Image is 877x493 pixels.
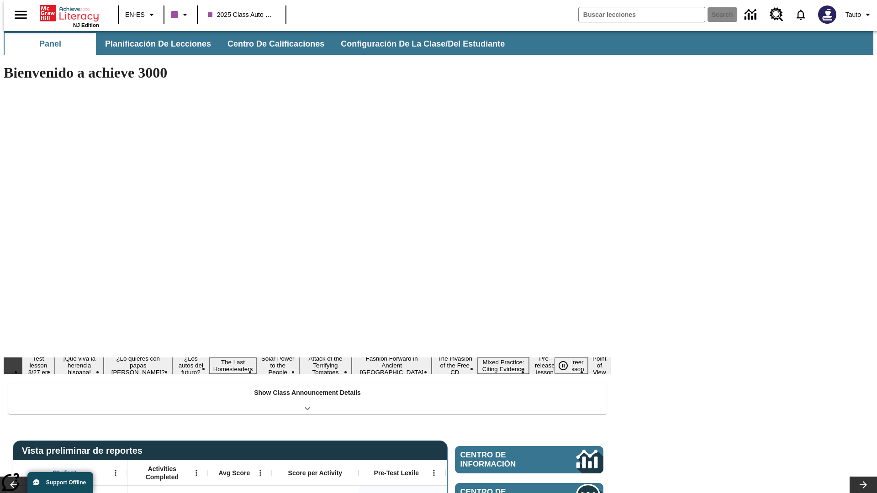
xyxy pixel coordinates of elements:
p: Show Class Announcement Details [254,388,361,398]
button: Abrir menú [190,466,203,480]
body: Maximum 600 characters Press Escape to exit toolbar Press Alt + F10 to reach toolbar [4,7,133,16]
button: Slide 10 Mixed Practice: Citing Evidence [478,357,529,374]
button: Slide 4 ¿Los autos del futuro? [172,354,210,377]
img: Avatar [818,5,836,24]
input: search field [579,7,705,22]
div: Portada [40,3,99,28]
a: Centro de información [739,2,764,27]
button: Slide 8 Fashion Forward in Ancient Rome [352,354,432,377]
button: Language: EN-ES, Selecciona un idioma [122,6,161,23]
span: Vista preliminar de reportes [22,446,147,456]
button: Slide 5 The Last Homesteaders [210,357,257,374]
button: Slide 11 Pre-release lesson [529,354,561,377]
span: Score per Activity [288,469,343,477]
a: Centro de información [455,446,603,473]
span: Tauto [845,10,861,20]
button: Perfil/Configuración [842,6,877,23]
h1: Bienvenido a achieve 3000 [4,64,611,81]
span: Pre-Test Lexile [374,469,419,477]
button: Abrir menú [254,466,267,480]
span: Support Offline [46,479,86,486]
a: Centro de recursos, Se abrirá en una pestaña nueva. [764,2,789,27]
span: Avg Score [218,469,250,477]
button: Planificación de lecciones [98,33,218,55]
button: Slide 13 Point of View [588,354,611,377]
button: Slide 3 ¿Lo quieres con papas fritas? [104,354,172,377]
button: Slide 1 Test lesson 3/27 en [22,354,55,377]
div: Subbarra de navegación [4,31,873,55]
div: Pausar [554,357,581,374]
div: Show Class Announcement Details [8,383,607,414]
span: 2025 Class Auto Grade 13 [208,10,275,20]
span: Centro de información [460,451,546,469]
button: Abrir el menú lateral [7,1,34,28]
span: EN-ES [125,10,145,20]
div: Subbarra de navegación [4,33,513,55]
button: Abrir menú [109,466,122,480]
button: Escoja un nuevo avatar [813,3,842,26]
a: Portada [40,4,99,22]
span: Student [53,469,76,477]
button: Slide 2 ¡Qué viva la herencia hispana! [55,354,104,377]
button: Slide 7 Attack of the Terrifying Tomatoes [299,354,352,377]
button: Panel [5,33,96,55]
button: Configuración de la clase/del estudiante [333,33,512,55]
button: Slide 6 Solar Power to the People [256,354,299,377]
button: Slide 9 The Invasion of the Free CD [432,354,478,377]
button: Pausar [554,357,572,374]
span: Activities Completed [132,465,192,481]
a: Notificaciones [789,3,813,26]
span: NJ Edition [73,22,99,28]
button: Centro de calificaciones [220,33,332,55]
button: Support Offline [27,472,93,493]
button: Abrir menú [427,466,441,480]
button: Carrusel de lecciones, seguir [850,477,877,493]
button: El color de la clase es morado/púrpura. Cambiar el color de la clase. [167,6,194,23]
